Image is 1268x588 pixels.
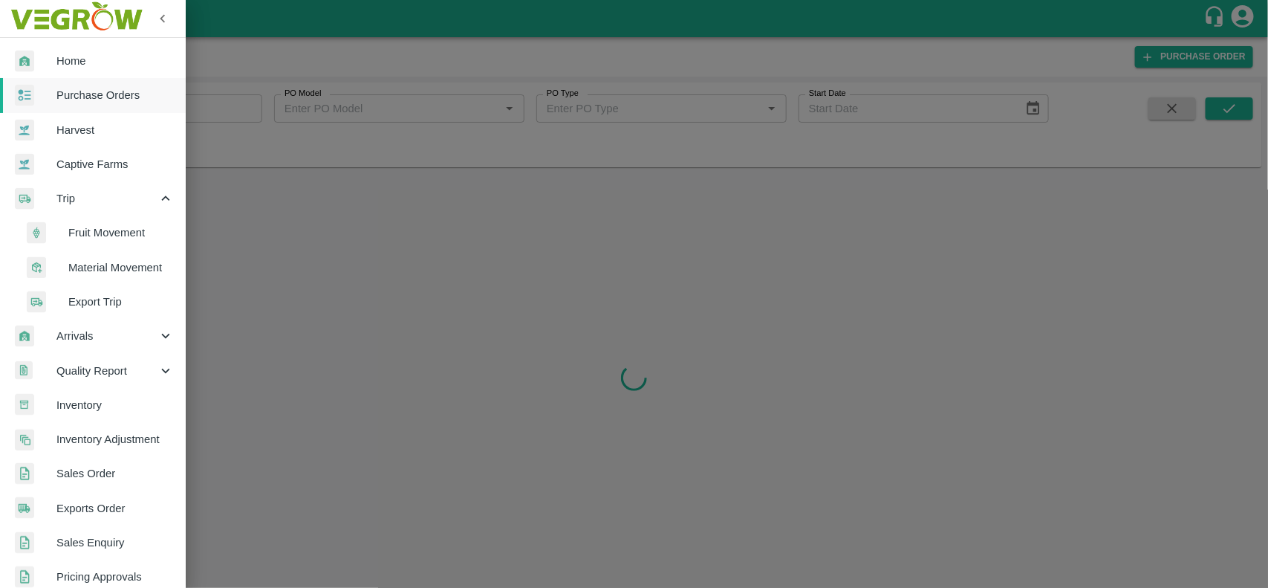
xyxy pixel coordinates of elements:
img: fruit [27,222,46,244]
img: sales [15,532,34,554]
img: harvest [15,153,34,175]
span: Exports Order [56,500,174,517]
img: material [27,256,46,279]
img: whArrival [15,51,34,72]
a: fruitFruit Movement [12,216,186,250]
span: Home [56,53,174,69]
img: whInventory [15,394,34,416]
img: harvest [15,119,34,141]
span: Material Movement [68,259,174,276]
span: Inventory Adjustment [56,431,174,448]
span: Pricing Approvals [56,569,174,585]
img: sales [15,566,34,588]
img: inventory [15,429,34,450]
span: Sales Enquiry [56,534,174,551]
span: Purchase Orders [56,87,174,103]
img: sales [15,463,34,485]
span: Inventory [56,397,174,413]
img: whArrival [15,326,34,347]
span: Export Trip [68,294,174,310]
span: Fruit Movement [68,224,174,241]
span: Captive Farms [56,156,174,172]
img: delivery [27,291,46,313]
img: delivery [15,188,34,210]
a: materialMaterial Movement [12,251,186,285]
a: deliveryExport Trip [12,285,186,319]
img: shipments [15,497,34,519]
img: qualityReport [15,361,33,380]
img: reciept [15,85,34,106]
span: Arrivals [56,328,157,344]
span: Sales Order [56,465,174,482]
span: Trip [56,190,157,207]
span: Harvest [56,122,174,138]
span: Quality Report [56,363,157,379]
